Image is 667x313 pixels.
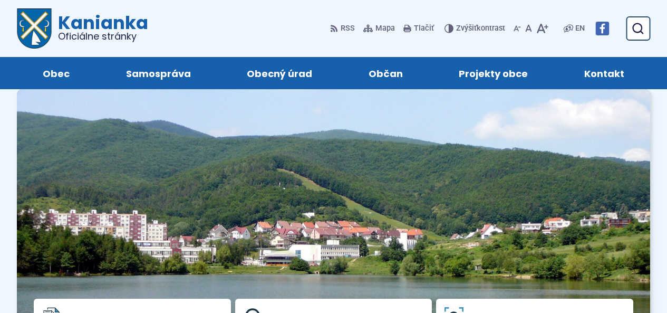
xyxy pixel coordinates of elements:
span: Mapa [375,22,395,35]
a: Občan [351,57,421,89]
a: Mapa [361,17,397,40]
h1: Kanianka [52,14,148,41]
span: RSS [341,22,355,35]
span: kontrast [456,24,505,33]
a: Obecný úrad [229,57,330,89]
span: Zvýšiť [456,24,477,33]
a: Logo Kanianka, prejsť na domovskú stránku. [17,8,148,49]
a: Kontakt [567,57,642,89]
a: Samospráva [109,57,209,89]
a: RSS [330,17,357,40]
img: Prejsť na domovskú stránku [17,8,52,49]
span: Kontakt [584,57,624,89]
a: Projekty obce [441,57,546,89]
span: Tlačiť [414,24,434,33]
span: Občan [369,57,403,89]
button: Zväčšiť veľkosť písma [534,17,550,40]
button: Zmenšiť veľkosť písma [511,17,523,40]
span: Oficiálne stránky [58,32,148,41]
span: Projekty obce [459,57,528,89]
span: EN [575,22,585,35]
span: Samospráva [126,57,191,89]
img: Prejsť na Facebook stránku [595,22,609,35]
button: Zvýšiťkontrast [444,17,507,40]
span: Obecný úrad [247,57,312,89]
span: Obec [43,57,70,89]
button: Tlačiť [401,17,436,40]
a: EN [573,22,587,35]
button: Nastaviť pôvodnú veľkosť písma [523,17,534,40]
a: Obec [25,57,88,89]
